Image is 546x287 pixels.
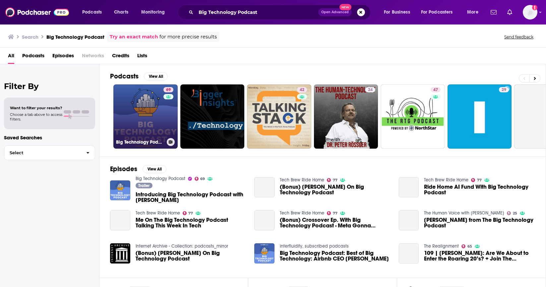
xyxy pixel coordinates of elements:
[339,4,351,10] span: New
[523,5,537,20] span: Logged in as MegaphoneSupport
[280,250,391,262] a: Big Technology Podcast: Best of Big Technology: Airbnb CEO Brian Chesky
[505,7,515,18] a: Show notifications dropdown
[110,210,130,230] a: Me On The Big Technology Podcast Talking This Week In Tech
[254,177,274,197] a: (Bonus) Brian On Big Technology Podcast
[399,243,419,263] a: 109 | Alex Kantrowitz: Are We About to Enter the Roaring 20’s? + Join The Realignment & Big Techn...
[379,7,418,18] button: open menu
[314,84,378,149] a: 24
[22,34,38,40] h3: Search
[365,87,375,92] a: 24
[137,7,173,18] button: open menu
[136,250,247,262] span: (Bonus) [PERSON_NAME] On Big Technology Podcast
[424,250,535,262] span: 109 | [PERSON_NAME]: Are We About to Enter the Roaring 20’s? + Join The Realignment & Big Technol...
[184,5,377,20] div: Search podcasts, credits, & more...
[523,5,537,20] img: User Profile
[300,87,304,93] span: 42
[4,134,95,141] p: Saved Searches
[431,87,441,92] a: 47
[110,7,132,18] a: Charts
[280,217,391,228] a: (Bonus) Crossover Ep. With Big Technology Podcast - Meta Gonna Survive The Metaverse?
[110,243,130,263] img: (Bonus) Brian On Big Technology Podcast
[502,87,506,93] span: 29
[424,250,535,262] a: 109 | Alex Kantrowitz: Are We About to Enter the Roaring 20’s? + Join The Realignment & Big Techn...
[247,84,311,149] a: 42
[110,165,166,173] a: EpisodesView All
[477,179,482,182] span: 77
[159,33,217,41] span: for more precise results
[502,34,535,40] button: Send feedback
[188,212,193,215] span: 77
[137,50,147,64] a: Lists
[421,8,453,17] span: For Podcasters
[424,210,504,216] a: The Human Voice with Bob Hutchins
[318,8,352,16] button: Open AdvancedNew
[200,177,205,180] span: 69
[113,84,178,149] a: 69Big Technology Podcast
[110,72,168,80] a: PodcastsView All
[183,211,193,215] a: 77
[488,7,499,18] a: Show notifications dropdown
[110,72,139,80] h2: Podcasts
[138,184,150,188] span: Trailer
[280,210,324,216] a: Tech Brew Ride Home
[448,84,512,149] a: 29
[507,211,517,215] a: 25
[280,177,324,183] a: Tech Brew Ride Home
[254,210,274,230] a: (Bonus) Crossover Ep. With Big Technology Podcast - Meta Gonna Survive The Metaverse?
[136,217,247,228] a: Me On The Big Technology Podcast Talking This Week In Tech
[110,165,137,173] h2: Episodes
[327,211,337,215] a: 77
[46,34,104,40] h3: Big Technology Podcast
[280,184,391,195] a: (Bonus) Brian On Big Technology Podcast
[144,72,168,80] button: View All
[280,243,349,249] a: interfluidity, subscribed podcasts
[254,243,274,263] img: Big Technology Podcast: Best of Big Technology: Airbnb CEO Brian Chesky
[8,50,14,64] a: All
[52,50,74,64] a: Episodes
[461,244,472,248] a: 65
[110,33,158,41] a: Try an exact match
[114,8,128,17] span: Charts
[22,50,44,64] a: Podcasts
[532,5,537,10] svg: Email not verified
[10,112,62,121] span: Choose a tab above to access filters.
[5,6,69,19] img: Podchaser - Follow, Share and Rate Podcasts
[368,87,373,93] span: 24
[417,7,462,18] button: open menu
[136,192,247,203] span: Introducing Big Technology Podcast with [PERSON_NAME]
[4,145,95,160] button: Select
[467,8,478,17] span: More
[82,50,104,64] span: Networks
[116,139,164,145] h3: Big Technology Podcast
[513,212,517,215] span: 25
[399,210,419,230] a: Alex Kantrowitz from The Big Technology Podcast
[467,245,472,248] span: 65
[136,192,247,203] a: Introducing Big Technology Podcast with Alex Kantrowitz
[321,11,349,14] span: Open Advanced
[112,50,129,64] span: Credits
[136,243,228,249] a: Internet Archive - Collection: podcasts_mirror
[424,184,535,195] a: Ride Home AI Fund With Big Technology Podcast
[141,8,165,17] span: Monitoring
[280,184,391,195] span: (Bonus) [PERSON_NAME] On Big Technology Podcast
[10,106,62,110] span: Want to filter your results?
[333,179,337,182] span: 77
[163,87,173,92] a: 69
[136,210,180,216] a: Tech Brew Ride Home
[333,212,337,215] span: 77
[143,165,166,173] button: View All
[195,177,205,181] a: 69
[327,178,337,182] a: 77
[471,178,482,182] a: 77
[110,180,130,201] img: Introducing Big Technology Podcast with Alex Kantrowitz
